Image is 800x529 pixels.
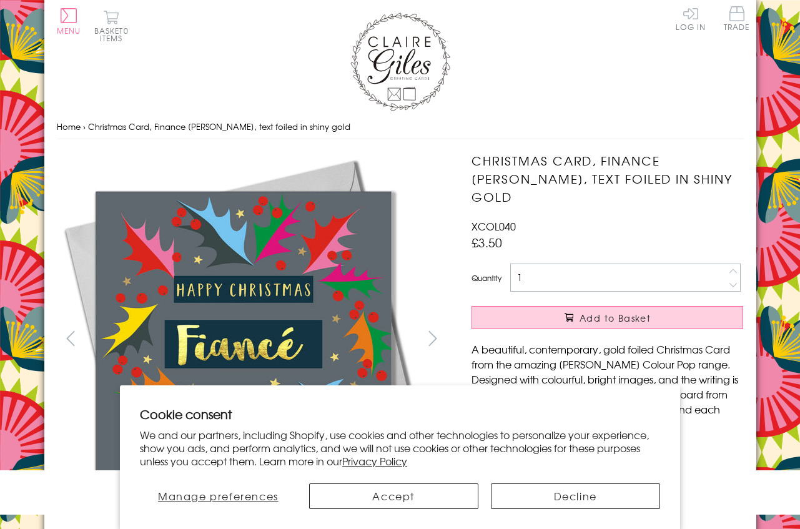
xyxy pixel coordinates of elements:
label: Quantity [472,272,501,284]
span: Trade [724,6,750,31]
p: We and our partners, including Shopify, use cookies and other technologies to personalize your ex... [140,428,660,467]
button: Accept [309,483,478,509]
span: £3.50 [472,234,502,251]
a: Home [57,121,81,132]
button: next [418,324,447,352]
span: 0 items [100,25,129,44]
button: prev [57,324,85,352]
button: Manage preferences [140,483,296,509]
span: Menu [57,25,81,36]
span: XCOL040 [472,219,516,234]
button: Basket0 items [94,10,129,42]
button: Add to Basket [472,306,743,329]
a: Trade [724,6,750,33]
span: Christmas Card, Finance [PERSON_NAME], text foiled in shiny gold [88,121,350,132]
p: A beautiful, contemporary, gold foiled Christmas Card from the amazing [PERSON_NAME] Colour Pop r... [472,342,743,432]
img: Claire Giles Greetings Cards [350,12,450,111]
span: › [83,121,86,132]
img: Christmas Card, Finance Bright Holly, text foiled in shiny gold [56,152,431,527]
span: Add to Basket [580,312,651,324]
span: Manage preferences [158,488,279,503]
button: Decline [491,483,660,509]
nav: breadcrumbs [57,114,744,140]
h2: Cookie consent [140,405,660,423]
a: Log In [676,6,706,31]
h1: Christmas Card, Finance [PERSON_NAME], text foiled in shiny gold [472,152,743,205]
button: Menu [57,8,81,34]
a: Privacy Policy [342,453,407,468]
